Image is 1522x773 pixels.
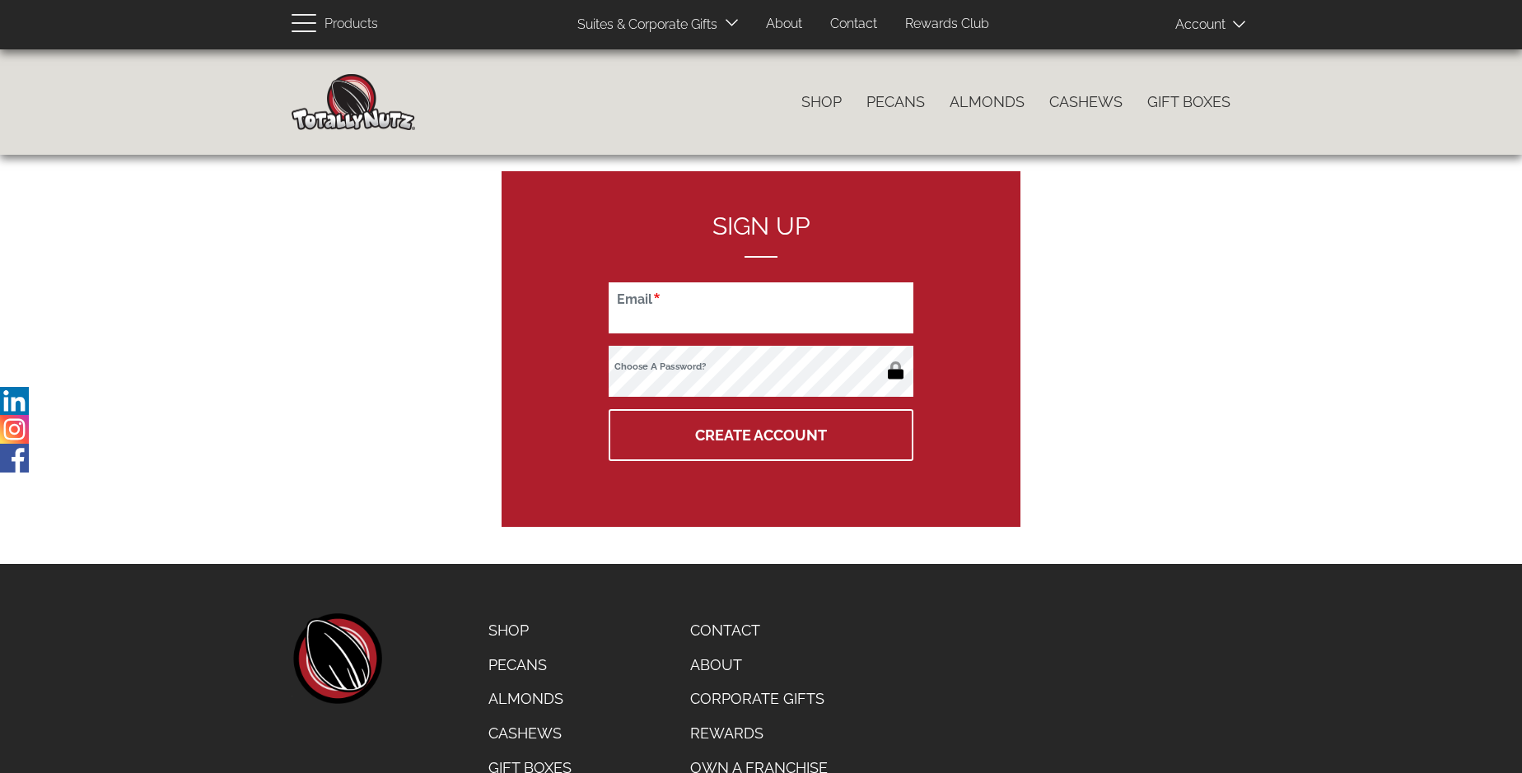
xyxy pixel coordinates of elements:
img: Home [292,74,415,130]
a: Almonds [937,85,1037,119]
a: Suites & Corporate Gifts [565,9,722,41]
a: Contact [678,613,840,648]
a: Shop [789,85,854,119]
a: Pecans [476,648,584,682]
a: Cashews [476,716,584,751]
a: home [292,613,382,704]
a: Pecans [854,85,937,119]
a: Cashews [1037,85,1135,119]
span: Products [324,12,378,36]
a: Shop [476,613,584,648]
a: About [678,648,840,682]
a: Almonds [476,682,584,716]
a: Gift Boxes [1135,85,1243,119]
a: Corporate Gifts [678,682,840,716]
button: Create Account [609,409,913,461]
a: Rewards Club [893,8,1001,40]
a: Rewards [678,716,840,751]
h2: Sign up [609,212,913,258]
input: Email [609,282,913,333]
a: Contact [818,8,889,40]
a: About [754,8,815,40]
